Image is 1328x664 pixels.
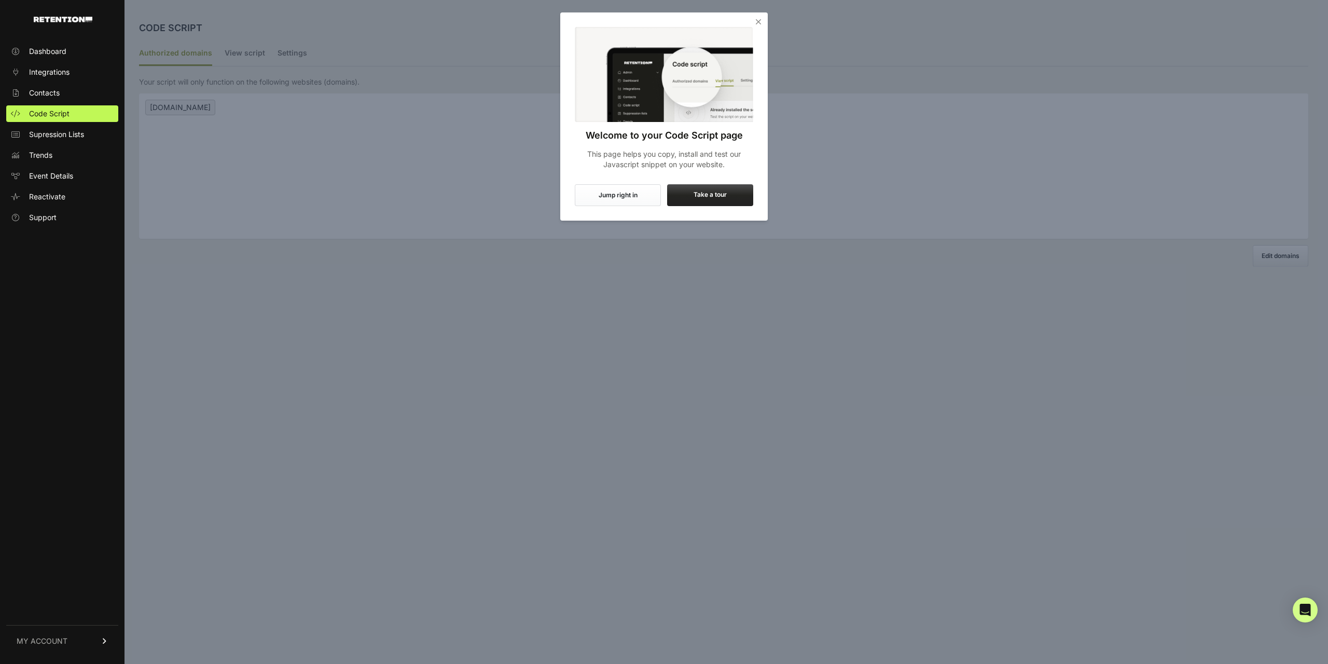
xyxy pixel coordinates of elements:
[6,188,118,205] a: Reactivate
[29,171,73,181] span: Event Details
[29,46,66,57] span: Dashboard
[6,85,118,101] a: Contacts
[34,17,92,22] img: Retention.com
[753,17,764,27] i: Close
[667,184,753,206] label: Take a tour
[575,128,753,143] h3: Welcome to your Code Script page
[29,212,57,223] span: Support
[17,636,67,646] span: MY ACCOUNT
[1293,598,1318,622] div: Open Intercom Messenger
[29,192,65,202] span: Reactivate
[6,64,118,80] a: Integrations
[575,149,753,170] p: This page helps you copy, install and test our Javascript snippet on your website.
[6,43,118,60] a: Dashboard
[6,209,118,226] a: Support
[6,168,118,184] a: Event Details
[29,150,52,160] span: Trends
[6,105,118,122] a: Code Script
[6,147,118,164] a: Trends
[575,184,661,206] button: Jump right in
[29,109,70,119] span: Code Script
[6,126,118,143] a: Supression Lists
[575,27,753,122] img: Code Script Onboarding
[6,625,118,657] a: MY ACCOUNT
[29,129,84,140] span: Supression Lists
[29,88,60,98] span: Contacts
[29,67,70,77] span: Integrations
